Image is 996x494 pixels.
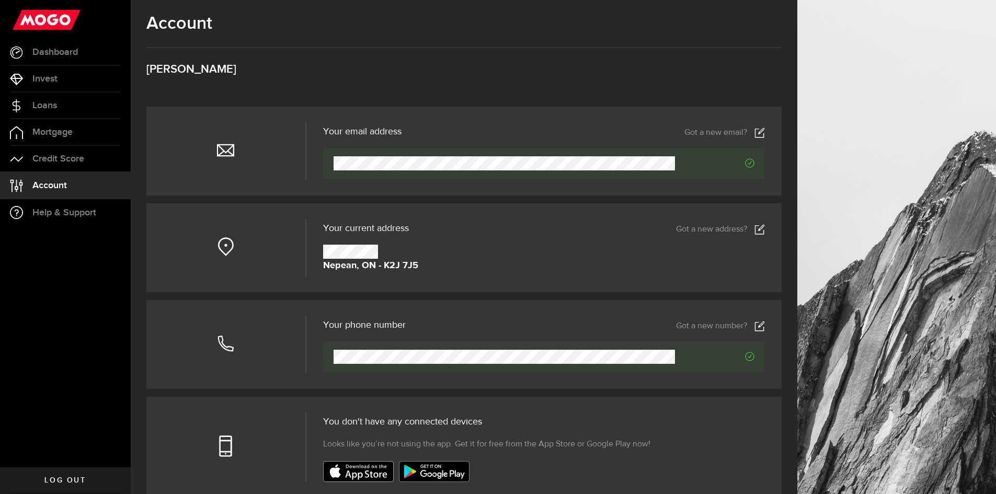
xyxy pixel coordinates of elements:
[32,74,58,84] span: Invest
[675,352,754,361] span: Verified
[32,128,73,137] span: Mortgage
[675,158,754,168] span: Verified
[146,64,782,75] h3: [PERSON_NAME]
[32,208,96,217] span: Help & Support
[399,461,470,482] img: badge-google-play.svg
[323,461,394,482] img: badge-app-store.svg
[146,13,782,34] h1: Account
[32,181,67,190] span: Account
[323,438,650,451] span: Looks like you’re not using the app. Get it for free from the App Store or Google Play now!
[323,259,418,273] strong: Nepean, ON - K2J 7J5
[323,320,406,330] h3: Your phone number
[676,224,765,235] a: Got a new address?
[44,477,86,484] span: Log out
[323,224,409,233] span: Your current address
[676,321,765,331] a: Got a new number?
[32,154,84,164] span: Credit Score
[684,128,765,138] a: Got a new email?
[323,417,482,427] span: You don't have any connected devices
[32,101,57,110] span: Loans
[323,127,402,136] h3: Your email address
[32,48,78,57] span: Dashboard
[8,4,40,36] button: Open LiveChat chat widget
